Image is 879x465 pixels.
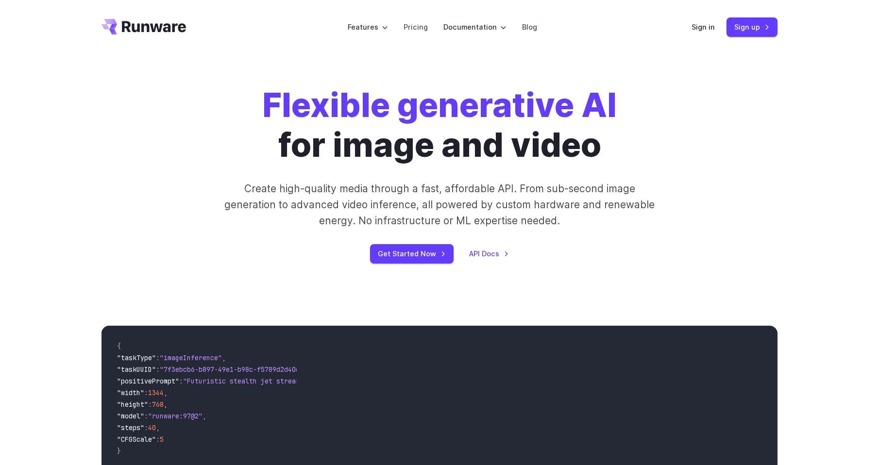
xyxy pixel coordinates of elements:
[727,17,778,36] a: Sign up
[156,423,160,432] span: ,
[160,365,307,374] span: "7f3ebcb6-b897-49e1-b98c-f5789d2d40d7"
[262,85,617,165] h1: for image and video
[692,21,715,33] a: Sign in
[117,412,144,420] span: "model"
[183,377,537,385] span: "Futuristic stealth jet streaking through a neon-lit cityscape with glowing purple exhaust"
[223,181,656,229] p: Create high-quality media through a fast, affordable API. From sub-second image generation to adv...
[117,435,156,444] span: "CFGScale"
[144,388,148,397] span: :
[156,365,160,374] span: :
[160,353,222,362] span: "imageInference"
[164,400,168,409] span: ,
[117,447,121,455] span: }
[156,353,160,362] span: :
[148,423,156,432] span: 40
[370,244,454,263] a: Get Started Now
[144,423,148,432] span: :
[144,412,148,420] span: :
[148,400,152,409] span: :
[117,423,144,432] span: "steps"
[404,21,428,33] a: Pricing
[148,388,164,397] span: 1344
[117,342,121,350] span: {
[222,353,226,362] span: ,
[117,365,156,374] span: "taskUUID"
[469,248,509,259] a: API Docs
[203,412,206,420] span: ,
[160,435,164,444] span: 5
[117,377,179,385] span: "positivePrompt"
[179,377,183,385] span: :
[348,21,388,33] label: Features
[152,400,164,409] span: 768
[148,412,203,420] span: "runware:97@2"
[522,21,537,33] a: Blog
[117,388,144,397] span: "width"
[262,85,617,125] strong: Flexible generative AI
[117,400,148,409] span: "height"
[101,19,186,34] a: Go to /
[117,353,156,362] span: "taskType"
[164,388,168,397] span: ,
[443,21,507,33] label: Documentation
[156,435,160,444] span: :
